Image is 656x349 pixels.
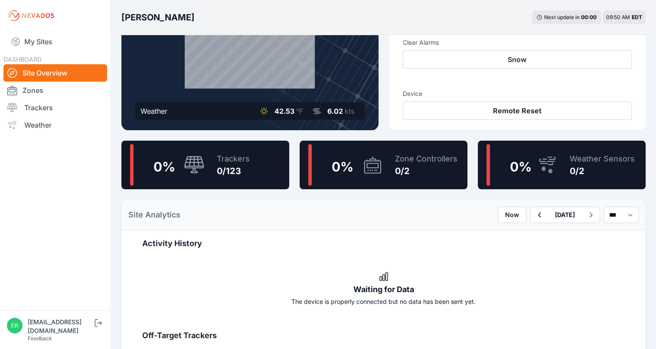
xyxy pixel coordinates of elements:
[3,99,107,116] a: Trackers
[395,153,457,165] div: Zone Controllers
[3,116,107,134] a: Weather
[3,31,107,52] a: My Sites
[28,335,52,342] a: Feedback
[121,141,289,189] a: 0%Trackers0/123
[403,102,632,120] button: Remote Reset
[403,89,632,98] h3: Device
[3,64,107,82] a: Site Overview
[510,159,532,174] span: 0 %
[142,237,625,250] h2: Activity History
[327,107,343,115] span: 6.02
[121,6,195,29] nav: Breadcrumb
[544,14,580,20] span: Next update in
[142,329,625,342] h2: Off-Target Trackers
[7,318,23,333] img: ericc@groundsupportgroup.com
[3,56,42,63] span: DASHBOARD
[153,159,175,174] span: 0 %
[3,82,107,99] a: Zones
[300,141,467,189] a: 0%Zone Controllers0/2
[140,106,167,116] div: Weather
[142,297,625,306] div: The device is properly connected but no data has been sent yet.
[395,165,457,177] div: 0/2
[581,14,597,21] div: 00 : 00
[570,165,635,177] div: 0/2
[606,14,630,20] span: 09:50 AM
[498,207,526,223] button: Now
[142,283,625,296] div: Waiting for Data
[296,107,303,115] span: °F
[274,107,294,115] span: 42.53
[217,165,250,177] div: 0/123
[478,141,646,189] a: 0%Weather Sensors0/2
[345,107,354,115] span: kts
[7,9,55,23] img: Nevados
[548,207,582,223] button: [DATE]
[28,318,93,335] div: [EMAIL_ADDRESS][DOMAIN_NAME]
[570,153,635,165] div: Weather Sensors
[403,50,632,69] button: Snow
[128,209,180,221] h2: Site Analytics
[121,11,195,23] h3: [PERSON_NAME]
[403,38,632,47] h3: Clear Alarms
[217,153,250,165] div: Trackers
[632,14,642,20] span: EDT
[332,159,353,174] span: 0 %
